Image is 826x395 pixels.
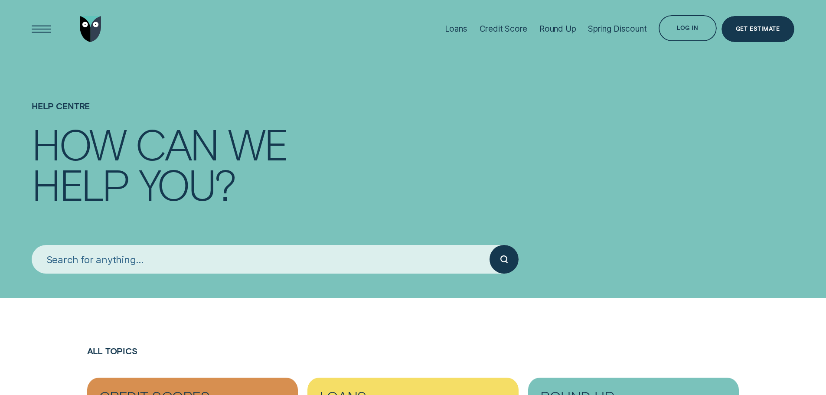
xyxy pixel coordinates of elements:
button: Log in [659,15,716,41]
img: Wisr [80,16,101,42]
h2: All Topics [87,346,739,378]
div: can [135,123,218,163]
a: Get Estimate [722,16,794,42]
div: Spring Discount [588,24,646,34]
button: Open Menu [29,16,55,42]
h1: Help Centre [32,58,794,123]
div: Round Up [539,24,576,34]
input: Search for anything... [32,245,490,274]
h4: How can we help you? [32,123,794,245]
div: you? [139,163,235,204]
div: help [32,163,128,204]
div: Loans [445,24,467,34]
div: we [228,123,287,163]
div: Credit Score [480,24,528,34]
button: Submit your search query. [490,245,519,274]
div: How [32,123,125,163]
